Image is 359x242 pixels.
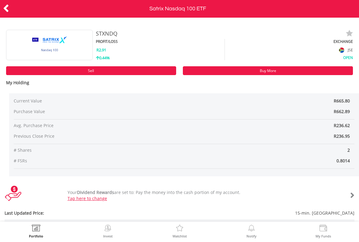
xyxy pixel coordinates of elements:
[14,98,156,104] span: Current Value
[319,225,328,233] img: View Funds
[14,123,184,129] span: Avg. Purchase Price
[103,225,113,233] img: Invest Now
[77,189,114,195] b: Dividend Rewards
[173,225,187,238] a: Watchlist
[103,225,113,238] a: Invest
[184,147,354,153] span: 2
[225,54,353,60] div: OPEN
[29,234,43,238] label: Portfolio
[173,234,187,238] label: Watchlist
[334,133,350,139] span: R236.95
[150,210,354,216] span: 15-min. [GEOGRAPHIC_DATA]
[315,225,331,238] a: My Funds
[103,234,113,238] label: Invest
[96,55,225,61] div: 0.44%
[14,147,184,153] span: # Shares
[183,66,353,75] a: Buy More
[5,210,150,216] span: Last Updated Price:
[346,30,353,37] img: watchlist
[175,225,184,233] img: Watchlist
[334,98,350,104] span: R665.80
[96,39,225,44] div: PROFIT/LOSS
[246,234,256,238] label: Notify
[184,158,354,164] span: 0.8014
[68,195,107,201] a: Tap here to change
[315,234,331,238] label: My Funds
[339,47,344,53] img: flag
[96,30,289,38] div: STXNDQ
[334,123,350,128] span: R236.62
[63,189,326,202] div: Your are set to: Pay the money into the cash portion of my account.
[247,225,256,233] img: View Notifications
[31,225,41,233] img: View Portfolio
[27,30,72,60] img: EQU.ZA.STXNDQ.png
[14,109,156,115] span: Purchase Value
[246,225,256,238] a: Notify
[334,109,350,114] span: R662.89
[96,47,106,53] span: R2.91
[14,133,184,139] span: Previous Close Price
[6,66,176,75] a: Sell
[14,158,184,164] span: # FSRs
[225,39,353,44] div: EXCHANGE
[348,47,353,53] span: JSE
[29,225,43,238] a: Portfolio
